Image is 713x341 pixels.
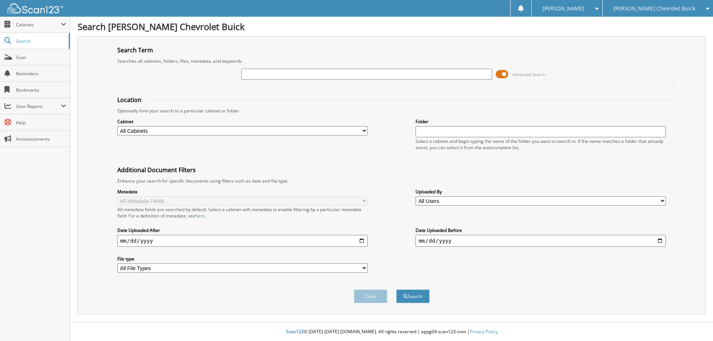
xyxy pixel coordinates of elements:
[114,178,670,184] div: Enhance your search for specific documents using filters such as date and file type.
[114,166,199,174] legend: Additional Document Filters
[117,256,368,262] label: File type
[16,103,61,109] span: User Reports
[416,188,666,195] label: Uploaded By
[286,328,304,335] span: Scan123
[114,58,670,64] div: Searches all cabinets, folders, files, metadata, and keywords
[16,119,66,126] span: Help
[70,323,713,341] div: © [DATE]-[DATE] [DOMAIN_NAME]. All rights reserved | appg04-scan123-com |
[114,96,145,104] legend: Location
[16,22,61,28] span: Cabinets
[416,235,666,247] input: end
[676,305,713,341] iframe: Chat Widget
[7,3,63,13] img: scan123-logo-white.svg
[543,6,584,11] span: [PERSON_NAME]
[78,20,706,33] h1: Search [PERSON_NAME] Chevrolet Buick
[117,227,368,233] label: Date Uploaded After
[16,136,66,142] span: Announcements
[470,328,498,335] a: Privacy Policy
[416,138,666,151] div: Select a cabinet and begin typing the name of the folder you want to search in. If the name match...
[16,87,66,93] span: Bookmarks
[114,108,670,114] div: Optionally limit your search to a particular cabinet or folder
[396,289,430,303] button: Search
[613,6,695,11] span: [PERSON_NAME] Chevrolet Buick
[117,188,368,195] label: Metadata
[16,38,65,44] span: Search
[117,235,368,247] input: start
[416,118,666,125] label: Folder
[117,206,368,219] div: All metadata fields are searched by default. Select a cabinet with metadata to enable filtering b...
[114,46,157,54] legend: Search Term
[16,54,66,60] span: Scan
[195,213,205,219] a: here
[117,118,368,125] label: Cabinet
[354,289,387,303] button: Clear
[16,71,66,77] span: Reminders
[512,72,546,77] span: Advanced Search
[416,227,666,233] label: Date Uploaded Before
